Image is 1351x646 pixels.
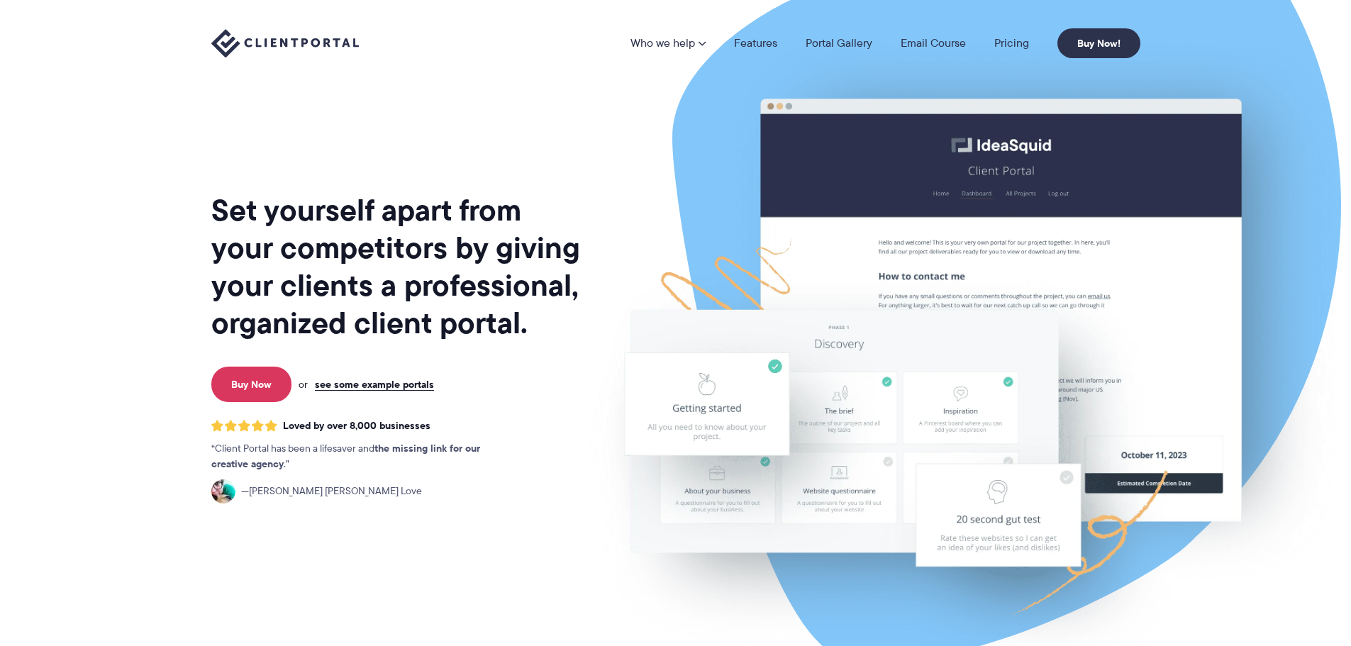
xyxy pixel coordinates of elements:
a: Pricing [994,38,1029,49]
a: Buy Now! [1057,28,1140,58]
p: Client Portal has been a lifesaver and . [211,441,509,472]
span: [PERSON_NAME] [PERSON_NAME] Love [241,484,422,499]
a: Who we help [630,38,706,49]
span: Loved by over 8,000 businesses [283,420,430,432]
a: Features [734,38,777,49]
a: Portal Gallery [806,38,872,49]
span: or [299,378,308,391]
a: Email Course [901,38,966,49]
a: Buy Now [211,367,291,402]
h1: Set yourself apart from your competitors by giving your clients a professional, organized client ... [211,191,583,342]
strong: the missing link for our creative agency [211,440,480,472]
a: see some example portals [315,378,434,391]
